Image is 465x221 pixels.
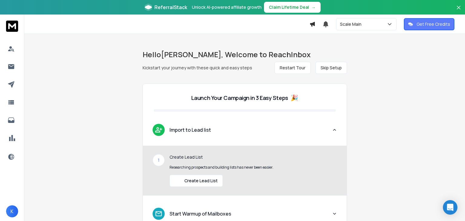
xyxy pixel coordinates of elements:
[315,62,347,74] button: Skip Setup
[192,4,262,10] p: Unlock AI-powered affiliate growth
[443,200,457,215] div: Open Intercom Messenger
[170,126,211,134] p: Import to Lead list
[154,4,187,11] span: ReferralStack
[143,65,252,71] p: Kickstart your journey with these quick and easy steps
[321,65,342,71] span: Skip Setup
[155,210,163,218] img: lead
[143,146,347,195] div: leadImport to Lead list
[6,205,18,217] button: K
[170,165,337,170] p: Researching prospects and building lists has never been easier.
[340,21,364,27] p: Scale Main
[312,4,316,10] span: →
[170,210,231,217] p: Start Warmup of Mailboxes
[264,2,321,13] button: Claim Lifetime Deal→
[404,18,454,30] button: Get Free Credits
[143,50,347,59] h1: Hello [PERSON_NAME] , Welcome to ReachInbox
[291,94,298,102] span: 🎉
[455,4,463,18] button: Close banner
[191,94,288,102] p: Launch Your Campaign in 3 Easy Steps
[170,154,337,160] p: Create Lead List
[143,119,347,146] button: leadImport to Lead list
[417,21,450,27] p: Get Free Credits
[170,175,223,187] button: Create Lead List
[155,126,163,134] img: lead
[175,177,182,184] img: lead
[275,62,311,74] button: Restart Tour
[153,154,165,166] div: 1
